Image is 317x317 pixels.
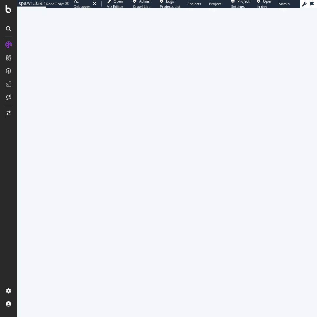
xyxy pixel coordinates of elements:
[187,1,201,11] span: Projects List
[279,1,290,11] span: Admin Page
[143,145,191,169] div: animation
[46,1,64,7] div: ReadOnly:
[209,1,221,11] span: Project Page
